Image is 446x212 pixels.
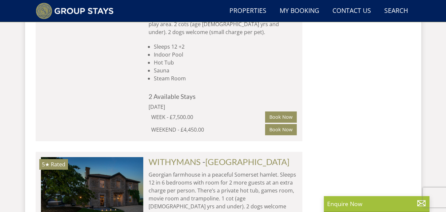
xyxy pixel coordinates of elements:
[154,74,297,82] li: Steam Room
[42,161,50,168] span: WITHYMANS has a 5 star rating under the Quality in Tourism Scheme
[51,161,65,168] span: Rated
[265,124,297,135] a: Book Now
[154,51,297,59] li: Indoor Pool
[151,126,265,134] div: WEEKEND - £4,450.00
[205,157,290,167] a: [GEOGRAPHIC_DATA]
[227,4,269,19] a: Properties
[154,43,297,51] li: Sleeps 12 +2
[149,157,201,167] a: WITHYMANS
[382,4,411,19] a: Search
[327,199,426,208] p: Enquire Now
[202,157,290,167] span: -
[151,113,265,121] div: WEEK - £7,500.00
[36,3,114,19] img: Group Stays
[277,4,322,19] a: My Booking
[149,103,238,111] div: [DATE]
[154,59,297,66] li: Hot Tub
[330,4,374,19] a: Contact Us
[149,93,297,100] h4: 2 Available Stays
[154,66,297,74] li: Sauna
[265,111,297,123] a: Book Now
